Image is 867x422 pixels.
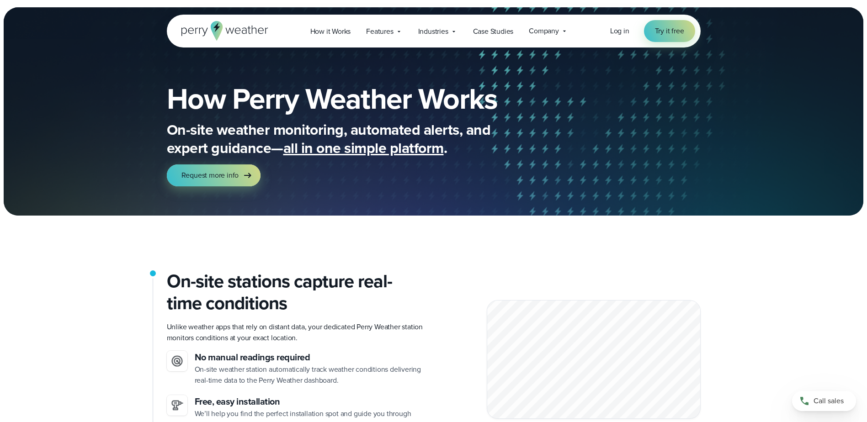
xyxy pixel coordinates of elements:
[473,26,514,37] span: Case Studies
[195,351,426,364] h3: No manual readings required
[195,364,426,386] p: On-site weather station automatically track weather conditions delivering real-time data to the P...
[167,322,426,343] p: Unlike weather apps that rely on distant data, your dedicated Perry Weather station monitors cond...
[283,137,444,159] span: all in one simple platform
[792,391,856,411] a: Call sales
[465,22,521,41] a: Case Studies
[644,20,695,42] a: Try it free
[310,26,351,37] span: How it Works
[366,26,393,37] span: Features
[167,121,532,157] p: On-site weather monitoring, automated alerts, and expert guidance— .
[610,26,629,37] a: Log in
[655,26,684,37] span: Try it free
[814,396,844,406] span: Call sales
[167,270,426,314] h2: On-site stations capture real-time conditions
[529,26,559,37] span: Company
[167,164,261,186] a: Request more info
[610,26,629,36] span: Log in
[418,26,448,37] span: Industries
[195,395,426,408] h3: Free, easy installation
[167,84,564,113] h1: How Perry Weather Works
[181,170,239,181] span: Request more info
[303,22,359,41] a: How it Works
